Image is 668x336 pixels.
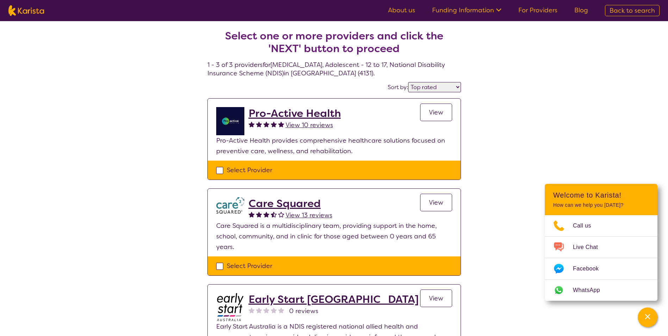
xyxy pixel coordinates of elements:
span: View [429,108,443,117]
span: View [429,198,443,207]
p: How can we help you [DATE]? [553,202,649,208]
span: 0 reviews [289,306,318,316]
a: For Providers [518,6,557,14]
img: fullstar [256,211,262,217]
a: Early Start [GEOGRAPHIC_DATA] [249,293,419,306]
a: View 13 reviews [286,210,332,220]
img: fullstar [263,121,269,127]
a: About us [388,6,415,14]
img: Karista logo [8,5,44,16]
h4: 1 - 3 of 3 providers for [MEDICAL_DATA] , Adolescent - 12 to 17 , National Disability Insurance S... [207,13,461,77]
img: jdgr5huzsaqxc1wfufya.png [216,107,244,135]
a: Funding Information [432,6,501,14]
img: nonereviewstar [256,307,262,313]
a: Back to search [605,5,660,16]
a: View [420,194,452,211]
a: View [420,290,452,307]
span: Live Chat [573,242,606,253]
a: Pro-Active Health [249,107,341,120]
img: watfhvlxxexrmzu5ckj6.png [216,197,244,214]
img: bdpoyytkvdhmeftzccod.jpg [216,293,244,321]
span: View 10 reviews [286,121,333,129]
img: fullstar [278,121,284,127]
span: View 13 reviews [286,211,332,219]
img: fullstar [249,211,255,217]
h2: Welcome to Karista! [553,191,649,199]
img: fullstar [263,211,269,217]
button: Channel Menu [638,307,657,327]
span: Call us [573,220,600,231]
img: nonereviewstar [249,307,255,313]
span: WhatsApp [573,285,608,295]
span: Facebook [573,263,607,274]
img: fullstar [256,121,262,127]
img: emptystar [278,211,284,217]
span: View [429,294,443,303]
img: nonereviewstar [271,307,277,313]
label: Sort by: [388,83,408,91]
a: Care Squared [249,197,332,210]
p: Care Squared is a multidisciplinary team, providing support in the home, school, community, and i... [216,220,452,252]
a: Web link opens in a new tab. [545,280,657,301]
img: halfstar [271,211,277,217]
img: fullstar [249,121,255,127]
p: Pro-Active Health provides comprehensive healthcare solutions focused on preventive care, wellnes... [216,135,452,156]
h2: Select one or more providers and click the 'NEXT' button to proceed [216,30,452,55]
img: fullstar [271,121,277,127]
div: Channel Menu [545,184,657,301]
span: Back to search [610,6,655,15]
img: nonereviewstar [263,307,269,313]
a: View [420,104,452,121]
ul: Choose channel [545,215,657,301]
a: Blog [574,6,588,14]
img: nonereviewstar [278,307,284,313]
a: View 10 reviews [286,120,333,130]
